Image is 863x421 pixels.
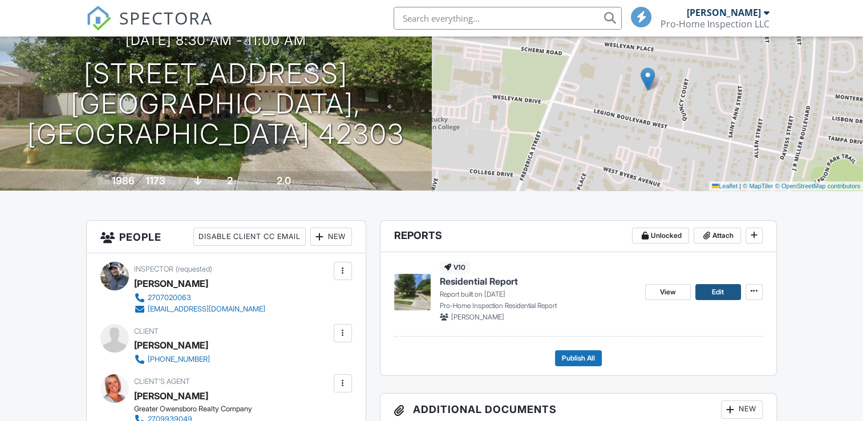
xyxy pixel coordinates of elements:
[134,265,173,273] span: Inspector
[277,175,291,187] div: 2.0
[394,7,622,30] input: Search everything...
[310,228,352,246] div: New
[712,183,738,189] a: Leaflet
[134,275,208,292] div: [PERSON_NAME]
[234,177,266,186] span: bedrooms
[167,177,183,186] span: sq. ft.
[148,293,191,302] div: 2707020063
[176,265,212,273] span: (requested)
[119,6,213,30] span: SPECTORA
[661,18,769,30] div: Pro-Home Inspection LLC
[193,228,306,246] div: Disable Client CC Email
[134,377,190,386] span: Client's Agent
[134,387,208,404] a: [PERSON_NAME]
[743,183,773,189] a: © MapTiler
[687,7,761,18] div: [PERSON_NAME]
[204,177,216,186] span: slab
[145,175,165,187] div: 1173
[134,303,265,315] a: [EMAIL_ADDRESS][DOMAIN_NAME]
[112,175,135,187] div: 1986
[739,183,741,189] span: |
[125,33,306,48] h3: [DATE] 8:30 am - 11:00 am
[18,59,414,149] h1: [STREET_ADDRESS] [GEOGRAPHIC_DATA], [GEOGRAPHIC_DATA] 42303
[148,305,265,314] div: [EMAIL_ADDRESS][DOMAIN_NAME]
[293,177,325,186] span: bathrooms
[86,15,213,39] a: SPECTORA
[134,292,265,303] a: 2707020063
[87,221,365,253] h3: People
[721,400,763,419] div: New
[775,183,860,189] a: © OpenStreetMap contributors
[227,175,233,187] div: 2
[134,327,159,335] span: Client
[134,404,274,414] div: Greater Owensboro Realty Company
[86,6,111,31] img: The Best Home Inspection Software - Spectora
[148,355,210,364] div: [PHONE_NUMBER]
[641,67,655,91] img: Marker
[134,337,208,354] div: [PERSON_NAME]
[98,177,110,186] span: Built
[134,354,210,365] a: [PHONE_NUMBER]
